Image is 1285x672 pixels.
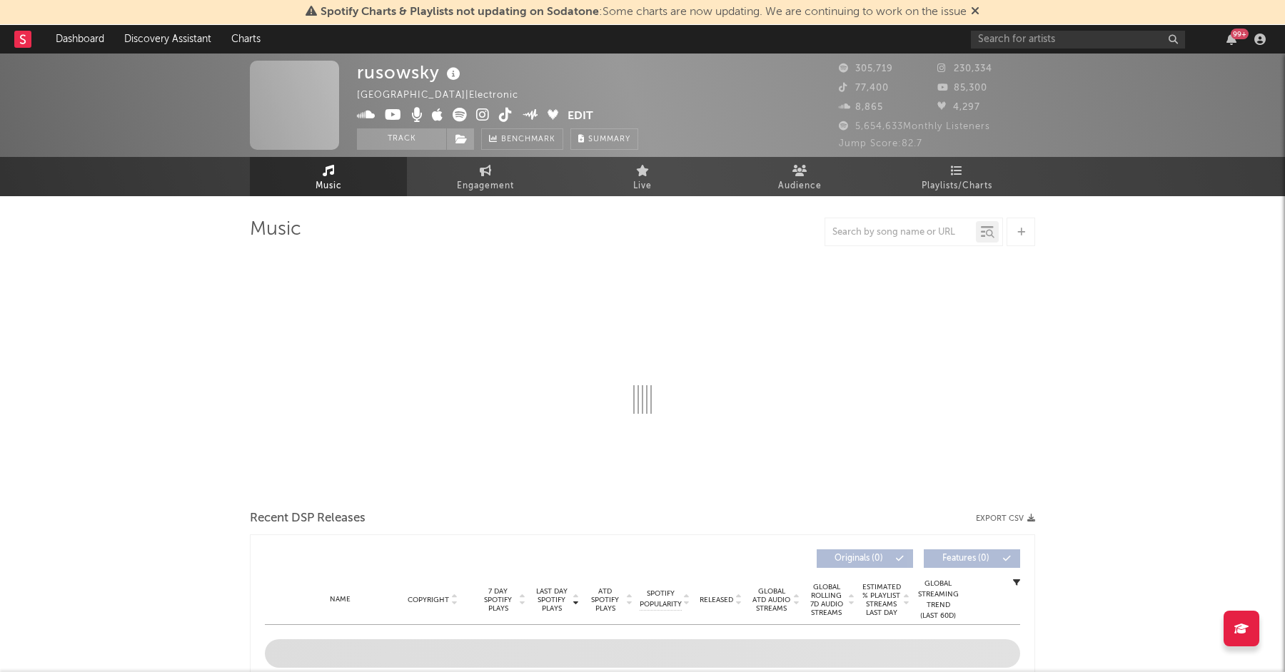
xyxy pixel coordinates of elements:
span: 305,719 [839,64,893,73]
span: Dismiss [971,6,979,18]
span: Music [316,178,342,195]
span: 7 Day Spotify Plays [479,587,517,613]
span: : Some charts are now updating. We are continuing to work on the issue [321,6,967,18]
span: Summary [588,136,630,143]
span: Copyright [408,596,449,604]
a: Playlists/Charts [878,157,1035,196]
span: Audience [778,178,822,195]
a: Live [564,157,721,196]
span: 5,654,633 Monthly Listeners [839,122,990,131]
button: Export CSV [976,514,1035,523]
div: rusowsky [357,61,464,84]
div: Global Streaming Trend (Last 60D) [917,579,959,621]
span: Last Day Spotify Plays [533,587,570,613]
button: Summary [570,128,638,150]
a: Engagement [407,157,564,196]
span: Estimated % Playlist Streams Last Day [862,583,901,617]
button: Originals(0) [817,549,913,568]
span: 85,300 [937,83,987,93]
div: Name [293,594,387,605]
span: Released [700,596,733,604]
span: Recent DSP Releases [250,510,366,527]
span: ATD Spotify Plays [586,587,624,613]
span: Global ATD Audio Streams [752,587,791,613]
a: Discovery Assistant [114,25,221,54]
button: 99+ [1226,34,1236,45]
input: Search for artists [971,31,1185,49]
button: Features(0) [924,549,1020,568]
span: Spotify Charts & Playlists not updating on Sodatone [321,6,599,18]
span: Global Rolling 7D Audio Streams [807,583,846,617]
span: 230,334 [937,64,992,73]
span: 4,297 [937,103,980,112]
span: Jump Score: 82.7 [839,139,922,148]
a: Music [250,157,407,196]
span: 77,400 [839,83,889,93]
div: 99 + [1231,29,1249,39]
span: 8,865 [839,103,883,112]
span: Spotify Popularity [640,589,682,610]
a: Benchmark [481,128,563,150]
span: Engagement [457,178,514,195]
button: Edit [568,108,593,126]
input: Search by song name or URL [825,227,976,238]
span: Live [633,178,652,195]
span: Originals ( 0 ) [826,554,892,563]
span: Features ( 0 ) [933,554,999,563]
div: [GEOGRAPHIC_DATA] | Electronic [357,87,535,104]
span: Playlists/Charts [922,178,992,195]
a: Charts [221,25,271,54]
button: Track [357,128,446,150]
a: Audience [721,157,878,196]
span: Benchmark [501,131,555,148]
a: Dashboard [46,25,114,54]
